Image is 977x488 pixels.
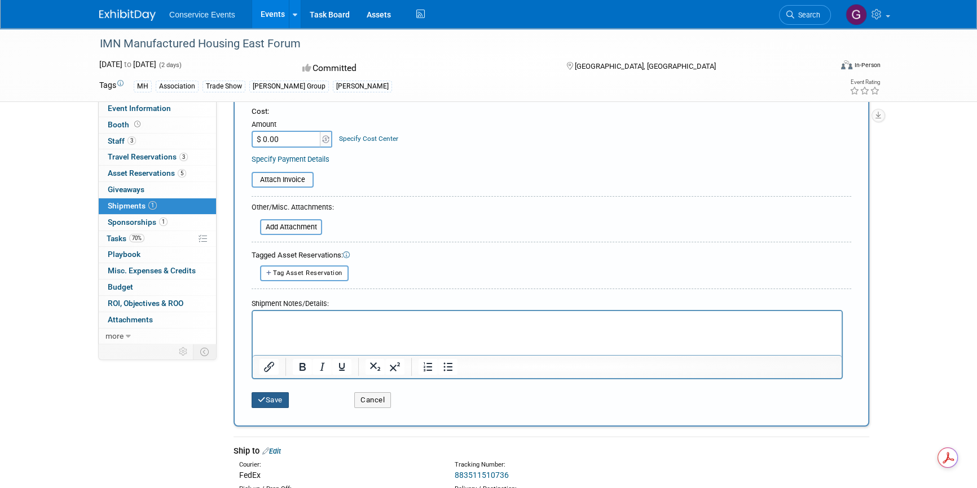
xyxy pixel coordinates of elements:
span: [DATE] [DATE] [99,60,156,69]
div: Committed [299,59,548,78]
a: Tasks70% [99,231,216,247]
button: Superscript [385,359,404,375]
div: Cost: [252,107,851,117]
div: In-Person [854,61,881,69]
span: Budget [108,282,133,291]
div: Event Rating [850,79,880,85]
span: Giveaways [108,185,144,194]
span: Event Information [108,104,171,113]
a: Asset Reservations5 [99,166,216,181]
a: Specify Payment Details [252,155,329,163]
button: Numbered list [419,359,438,375]
div: Tagged Asset Reservations: [252,250,851,261]
a: Playbook [99,247,216,263]
span: 3 [127,136,136,145]
a: more [99,329,216,344]
img: ExhibitDay [99,10,156,21]
button: Subscript [366,359,385,375]
button: Bullet list [438,359,457,375]
button: Save [252,392,289,408]
a: Staff3 [99,134,216,149]
span: (2 days) [158,61,182,69]
a: Specify Cost Center [339,135,398,143]
span: Asset Reservations [108,168,186,178]
a: 883511510736 [455,471,509,480]
div: Trade Show [203,81,245,92]
img: Gayle Reese [846,4,867,25]
div: [PERSON_NAME] Group [249,81,329,92]
div: [PERSON_NAME] [333,81,392,92]
a: Misc. Expenses & Credits [99,263,216,279]
span: Playbook [108,250,140,259]
img: Format-Inperson.png [841,60,852,69]
div: Shipment Notes/Details: [252,294,843,310]
a: Booth [99,117,216,133]
span: 1 [159,218,168,226]
span: Misc. Expenses & Credits [108,266,196,275]
a: Travel Reservations3 [99,149,216,165]
span: 5 [178,169,186,178]
span: Search [794,11,820,19]
span: Conservice Events [169,10,235,19]
span: Attachments [108,315,153,324]
div: Tracking Number: [455,460,707,469]
span: Booth not reserved yet [132,120,143,128]
a: Budget [99,280,216,295]
span: Tasks [107,234,144,243]
div: IMN Manufactured Housing East Forum [96,34,814,54]
button: Cancel [354,392,391,408]
span: Staff [108,136,136,145]
span: Tag Asset Reservation [273,269,342,277]
span: Travel Reservations [108,152,188,161]
td: Tags [99,79,124,92]
span: Shipments [108,201,157,210]
span: Booth [108,120,143,129]
button: Bold [293,359,312,375]
a: Giveaways [99,182,216,198]
div: Event Format [764,59,881,76]
span: more [105,331,124,340]
span: to [122,60,133,69]
td: Personalize Event Tab Strip [174,344,193,359]
div: MH [134,81,152,92]
div: Other/Misc. Attachments: [252,202,334,215]
span: 70% [129,234,144,242]
a: Sponsorships1 [99,215,216,230]
div: Amount [252,119,333,131]
a: Edit [262,447,281,455]
button: Underline [332,359,351,375]
a: ROI, Objectives & ROO [99,296,216,312]
button: Insert/edit link [259,359,279,375]
a: Shipments1 [99,198,216,214]
div: Association [156,81,199,92]
a: Attachments [99,312,216,328]
span: 3 [179,153,188,161]
span: ROI, Objectives & ROO [108,299,183,308]
div: Courier: [239,460,438,469]
span: [GEOGRAPHIC_DATA], [GEOGRAPHIC_DATA] [574,62,715,70]
div: FedEx [239,469,438,481]
button: Tag Asset Reservation [260,265,349,281]
a: Search [779,5,831,25]
a: Event Information [99,101,216,117]
button: Italic [313,359,332,375]
td: Toggle Event Tabs [193,344,217,359]
div: Ship to [234,445,869,457]
span: Sponsorships [108,218,168,227]
span: 1 [148,201,157,210]
iframe: Rich Text Area [253,311,842,355]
